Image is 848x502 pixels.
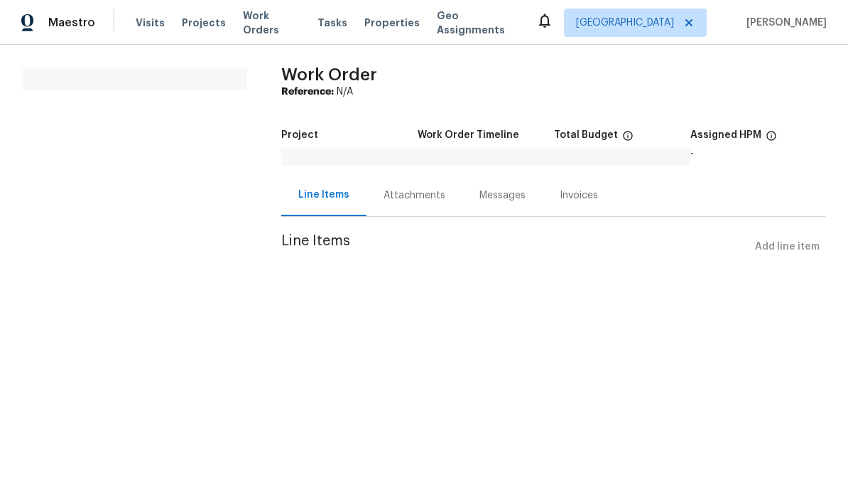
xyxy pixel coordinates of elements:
[690,149,825,159] div: -
[182,16,226,30] span: Projects
[281,130,318,140] h5: Project
[384,188,445,203] div: Attachments
[479,188,526,203] div: Messages
[317,18,347,28] span: Tasks
[281,234,749,260] span: Line Items
[437,9,519,37] span: Geo Assignments
[48,16,95,30] span: Maestro
[364,16,420,30] span: Properties
[622,130,634,149] span: The total cost of line items that have been proposed by Opendoor. This sum includes line items th...
[741,16,827,30] span: [PERSON_NAME]
[281,66,377,83] span: Work Order
[576,16,674,30] span: [GEOGRAPHIC_DATA]
[690,130,761,140] h5: Assigned HPM
[136,16,165,30] span: Visits
[766,130,777,149] span: The hpm assigned to this work order.
[418,130,519,140] h5: Work Order Timeline
[298,188,349,202] div: Line Items
[281,85,825,99] div: N/A
[243,9,300,37] span: Work Orders
[554,130,618,140] h5: Total Budget
[281,87,334,97] b: Reference:
[560,188,598,203] div: Invoices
